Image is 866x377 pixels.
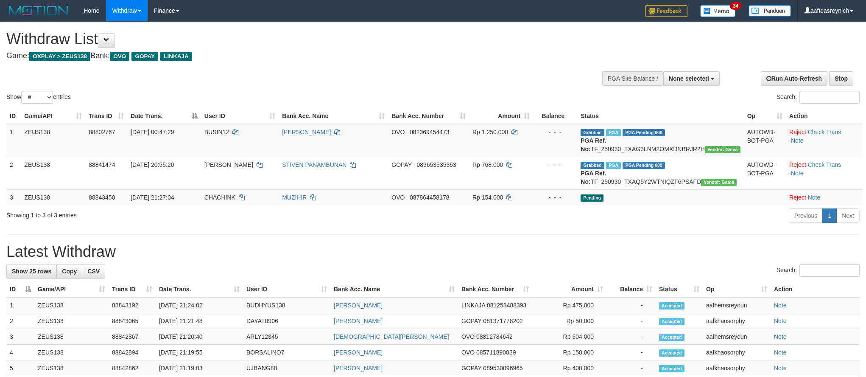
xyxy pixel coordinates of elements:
th: Balance: activate to sort column ascending [606,281,656,297]
td: · · [786,124,862,157]
select: Showentries [21,91,53,104]
a: Check Trans [808,129,841,135]
label: Search: [777,91,860,104]
span: Copy 081371778202 to clipboard [483,318,522,324]
td: [DATE] 21:20:40 [156,329,243,345]
a: Reject [789,194,806,201]
h1: Withdraw List [6,31,569,48]
td: TF_250930_TXAG3LNM2OMXDNBRJR2H [577,124,743,157]
span: GOPAY [461,365,481,371]
a: Previous [789,208,823,223]
a: STIVEN PANAMBUNAN [282,161,346,168]
span: Pending [581,194,603,202]
span: Marked by aafnoeunsreypich [606,162,621,169]
span: OXPLAY > ZEUS138 [29,52,90,61]
div: PGA Site Balance / [602,71,663,86]
span: [PERSON_NAME] [204,161,253,168]
span: Accepted [659,302,684,309]
td: AUTOWD-BOT-PGA [744,124,786,157]
th: Bank Acc. Number: activate to sort column ascending [458,281,532,297]
th: Amount: activate to sort column ascending [532,281,606,297]
img: Feedback.jpg [645,5,687,17]
a: Note [774,333,787,340]
td: 2 [6,313,34,329]
td: BORSALINO7 [243,345,330,360]
span: [DATE] 00:47:29 [131,129,174,135]
span: Rp 1.250.000 [472,129,508,135]
td: ZEUS138 [34,297,109,313]
span: 34 [730,2,741,10]
div: - - - [536,128,574,136]
td: 88842867 [109,329,156,345]
span: 88841474 [89,161,115,168]
th: Bank Acc. Number: activate to sort column ascending [388,108,469,124]
a: Note [808,194,821,201]
a: Stop [829,71,853,86]
th: ID: activate to sort column descending [6,281,34,297]
td: · · [786,157,862,189]
td: AUTOWD-BOT-PGA [744,157,786,189]
span: 88802767 [89,129,115,135]
td: 88842862 [109,360,156,376]
b: PGA Ref. No: [581,170,606,185]
th: Date Trans.: activate to sort column descending [127,108,201,124]
span: [DATE] 21:27:04 [131,194,174,201]
th: Game/API: activate to sort column ascending [21,108,85,124]
td: - [606,345,656,360]
span: Copy 081258488393 to clipboard [487,302,526,309]
a: MUZIHIR [282,194,307,201]
th: Date Trans.: activate to sort column ascending [156,281,243,297]
td: [DATE] 21:21:48 [156,313,243,329]
a: Reject [789,161,806,168]
th: Bank Acc. Name: activate to sort column ascending [330,281,458,297]
a: [PERSON_NAME] [334,318,383,324]
a: Note [774,365,787,371]
span: GOPAY [391,161,411,168]
span: PGA Pending [623,162,665,169]
a: [PERSON_NAME] [334,349,383,356]
a: CSV [82,264,105,279]
span: Vendor URL: https://trx31.1velocity.biz [701,179,737,186]
a: Run Auto-Refresh [761,71,827,86]
img: Button%20Memo.svg [700,5,736,17]
a: Note [774,302,787,309]
span: BUSIN12 [204,129,229,135]
span: Accepted [659,334,684,341]
td: 5 [6,360,34,376]
a: Show 25 rows [6,264,57,279]
span: Show 25 rows [12,268,51,275]
span: Accepted [659,318,684,325]
th: Action [771,281,860,297]
span: Accepted [659,349,684,357]
th: Bank Acc. Name: activate to sort column ascending [279,108,388,124]
td: ZEUS138 [34,313,109,329]
span: Rp 154.000 [472,194,503,201]
td: 88842894 [109,345,156,360]
span: Grabbed [581,129,604,136]
div: - - - [536,193,574,202]
td: Rp 400,000 [532,360,606,376]
td: 88843192 [109,297,156,313]
td: aafhemsreyoun [703,297,771,313]
span: Copy 08812784642 to clipboard [476,333,513,340]
span: LINKAJA [461,302,485,309]
span: Copy 087864458178 to clipboard [410,194,449,201]
div: - - - [536,160,574,169]
a: Note [791,170,804,177]
td: Rp 50,000 [532,313,606,329]
label: Search: [777,264,860,277]
span: None selected [669,75,709,82]
td: ZEUS138 [34,345,109,360]
td: TF_250930_TXAQ5Y2WTNIQZF6PSAFD [577,157,743,189]
td: ZEUS138 [21,157,85,189]
td: aafkhaosorphy [703,313,771,329]
span: OVO [461,349,475,356]
a: Copy [56,264,82,279]
span: Marked by aafsreyleap [606,129,621,136]
td: ZEUS138 [34,360,109,376]
td: - [606,297,656,313]
th: ID [6,108,21,124]
th: Trans ID: activate to sort column ascending [109,281,156,297]
th: User ID: activate to sort column ascending [243,281,330,297]
span: CSV [87,268,100,275]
